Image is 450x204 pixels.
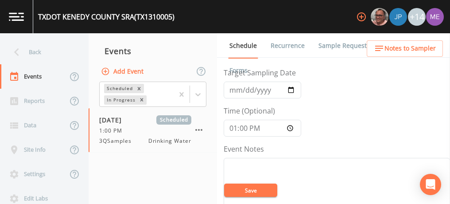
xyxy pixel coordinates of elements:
[224,144,264,154] label: Event Notes
[269,33,306,58] a: Recurrence
[389,8,407,26] div: Joshua gere Paul
[137,95,147,105] div: Remove In Progress
[382,33,420,58] a: COC Details
[156,115,191,125] span: Scheduled
[134,84,144,93] div: Remove Scheduled
[228,58,249,83] a: Forms
[370,8,389,26] div: Mike Franklin
[38,12,175,22] div: TXDOT KENEDY COUNTY SRA (TX1310005)
[99,115,128,125] span: [DATE]
[224,184,277,197] button: Save
[224,106,275,116] label: Time (Optional)
[9,12,24,21] img: logo
[104,84,134,93] div: Scheduled
[408,8,426,26] div: +14
[420,174,441,195] div: Open Intercom Messenger
[99,137,137,145] span: 3QSamples
[228,33,258,59] a: Schedule
[384,43,436,54] span: Notes to Sampler
[317,33,371,58] a: Sample Requests
[99,127,128,135] span: 1:00 PM
[371,8,388,26] img: e2d790fa78825a4bb76dcb6ab311d44c
[426,8,444,26] img: d4d65db7c401dd99d63b7ad86343d265
[89,108,217,153] a: [DATE]Scheduled1:00 PM3QSamplesDrinking Water
[367,40,443,57] button: Notes to Sampler
[148,137,191,145] span: Drinking Water
[224,67,296,78] label: Target Sampling Date
[104,95,137,105] div: In Progress
[99,63,147,80] button: Add Event
[89,40,217,62] div: Events
[389,8,407,26] img: 41241ef155101aa6d92a04480b0d0000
